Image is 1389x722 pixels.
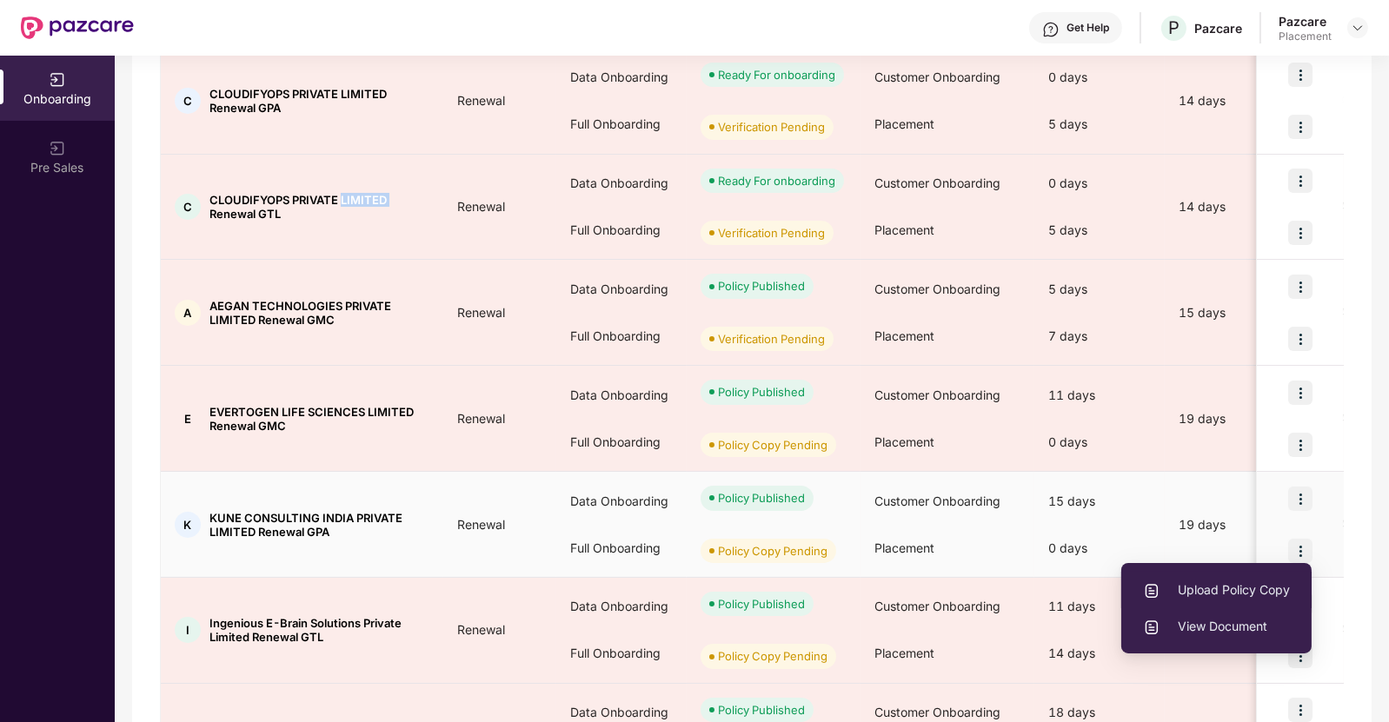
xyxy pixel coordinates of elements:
span: Placement [874,328,934,343]
span: Customer Onboarding [874,493,1000,508]
img: icon [1288,487,1313,511]
span: Placement [874,222,934,237]
div: 14 days [1165,91,1313,110]
img: svg+xml;base64,PHN2ZyBpZD0iVXBsb2FkX0xvZ3MiIGRhdGEtbmFtZT0iVXBsb2FkIExvZ3MiIHhtbG5zPSJodHRwOi8vd3... [1143,619,1160,636]
span: Renewal [443,305,519,320]
img: icon [1288,698,1313,722]
span: Customer Onboarding [874,70,1000,84]
img: svg+xml;base64,PHN2ZyBpZD0iVXBsb2FkX0xvZ3MiIGRhdGEtbmFtZT0iVXBsb2FkIExvZ3MiIHhtbG5zPSJodHRwOi8vd3... [1143,582,1160,599]
span: Placement [874,434,934,449]
div: 5 days [1034,101,1165,148]
div: Data Onboarding [556,583,687,630]
div: Data Onboarding [556,478,687,525]
div: Policy Copy Pending [718,542,827,560]
img: icon [1288,115,1313,139]
span: Customer Onboarding [874,176,1000,190]
div: Data Onboarding [556,266,687,313]
img: icon [1288,169,1313,193]
div: 11 days [1034,583,1165,630]
div: Verification Pending [718,224,825,242]
div: 11 days [1034,372,1165,419]
div: Policy Published [718,489,805,507]
div: Get Help [1067,21,1109,35]
img: icon [1288,63,1313,87]
img: New Pazcare Logo [21,17,134,39]
span: P [1168,17,1180,38]
div: 5 days [1034,266,1165,313]
span: Renewal [443,517,519,532]
div: Full Onboarding [556,101,687,148]
span: Ingenious E-Brain Solutions Private Limited Renewal GTL [209,616,429,644]
div: 15 days [1034,478,1165,525]
div: 7 days [1034,313,1165,360]
img: icon [1288,275,1313,299]
img: icon [1288,327,1313,351]
span: Customer Onboarding [874,599,1000,613]
div: 0 days [1034,160,1165,207]
div: Policy Copy Pending [718,647,827,665]
div: Policy Copy Pending [718,436,827,454]
div: 14 days [1165,197,1313,216]
div: Data Onboarding [556,54,687,101]
div: Data Onboarding [556,160,687,207]
div: A [175,300,201,326]
div: Pazcare [1194,20,1242,36]
span: Placement [874,116,934,131]
span: View Document [1143,617,1290,636]
div: Ready For onboarding [718,66,835,83]
span: Placement [874,646,934,660]
div: Full Onboarding [556,207,687,254]
span: Renewal [443,93,519,108]
span: AEGAN TECHNOLOGIES PRIVATE LIMITED Renewal GMC [209,299,429,327]
div: Full Onboarding [556,419,687,466]
img: icon [1288,433,1313,457]
span: KUNE CONSULTING INDIA PRIVATE LIMITED Renewal GPA [209,511,429,539]
div: Policy Published [718,701,805,719]
div: Ready For onboarding [718,172,835,189]
div: 14 days [1034,630,1165,677]
div: Verification Pending [718,118,825,136]
div: I [175,617,201,643]
div: C [175,88,201,114]
div: Data Onboarding [556,372,687,419]
div: 19 days [1165,515,1313,534]
span: Customer Onboarding [874,705,1000,719]
div: Full Onboarding [556,525,687,572]
img: svg+xml;base64,PHN2ZyBpZD0iSGVscC0zMngzMiIgeG1sbnM9Imh0dHA6Ly93d3cudzMub3JnLzIwMDAvc3ZnIiB3aWR0aD... [1042,21,1060,38]
span: Upload Policy Copy [1143,580,1290,599]
img: icon [1288,221,1313,245]
div: 19 days [1165,409,1313,428]
div: Full Onboarding [556,630,687,677]
div: 0 days [1034,54,1165,101]
span: Customer Onboarding [874,282,1000,296]
div: Policy Published [718,595,805,613]
div: 15 days [1165,303,1313,322]
span: CLOUDIFYOPS PRIVATE LIMITED Renewal GPA [209,87,429,115]
div: Pazcare [1279,13,1332,30]
img: svg+xml;base64,PHN2ZyB3aWR0aD0iMjAiIGhlaWdodD0iMjAiIHZpZXdCb3g9IjAgMCAyMCAyMCIgZmlsbD0ibm9uZSIgeG... [49,71,66,89]
span: CLOUDIFYOPS PRIVATE LIMITED Renewal GTL [209,193,429,221]
div: Placement [1279,30,1332,43]
img: svg+xml;base64,PHN2ZyB3aWR0aD0iMjAiIGhlaWdodD0iMjAiIHZpZXdCb3g9IjAgMCAyMCAyMCIgZmlsbD0ibm9uZSIgeG... [49,140,66,157]
span: Placement [874,540,934,555]
div: Verification Pending [718,330,825,348]
div: C [175,194,201,220]
div: 0 days [1034,419,1165,466]
div: 0 days [1034,525,1165,572]
div: Full Onboarding [556,313,687,360]
span: Renewal [443,622,519,637]
img: icon [1288,539,1313,563]
span: EVERTOGEN LIFE SCIENCES LIMITED Renewal GMC [209,405,429,433]
span: Renewal [443,411,519,426]
div: E [175,406,201,432]
div: Policy Published [718,277,805,295]
img: svg+xml;base64,PHN2ZyBpZD0iRHJvcGRvd24tMzJ4MzIiIHhtbG5zPSJodHRwOi8vd3d3LnczLm9yZy8yMDAwL3N2ZyIgd2... [1351,21,1365,35]
img: icon [1288,381,1313,405]
div: 5 days [1034,207,1165,254]
div: Policy Published [718,383,805,401]
span: Renewal [443,199,519,214]
div: K [175,512,201,538]
span: Customer Onboarding [874,387,1000,402]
